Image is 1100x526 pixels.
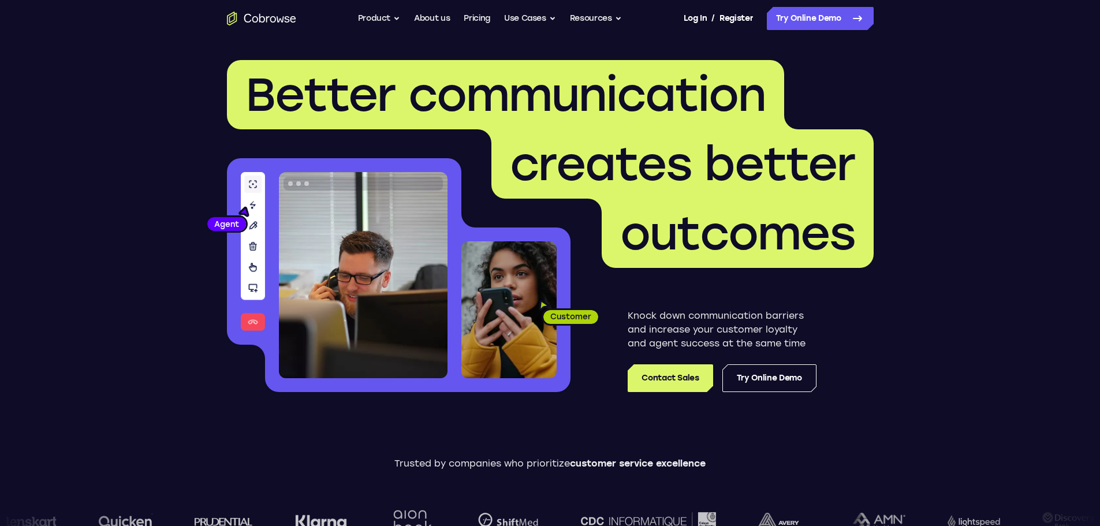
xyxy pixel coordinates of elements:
a: Try Online Demo [722,364,816,392]
a: Contact Sales [628,364,713,392]
p: Knock down communication barriers and increase your customer loyalty and agent success at the sam... [628,309,816,350]
img: A customer holding their phone [461,241,557,378]
span: customer service excellence [570,458,706,469]
a: Try Online Demo [767,7,874,30]
span: / [711,12,715,25]
span: Better communication [245,67,766,122]
span: creates better [510,136,855,192]
a: About us [414,7,450,30]
button: Product [358,7,401,30]
a: Register [719,7,753,30]
button: Resources [570,7,622,30]
img: prudential [131,517,189,526]
a: Pricing [464,7,490,30]
button: Use Cases [504,7,556,30]
img: A customer support agent talking on the phone [279,172,448,378]
span: outcomes [620,206,855,261]
a: Go to the home page [227,12,296,25]
a: Log In [684,7,707,30]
